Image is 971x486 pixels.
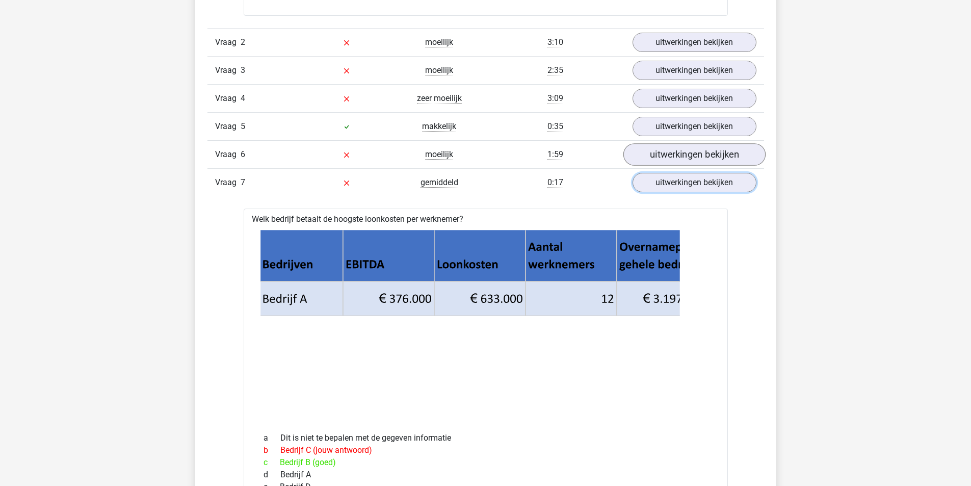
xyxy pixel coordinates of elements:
[215,92,241,105] span: Vraag
[633,61,756,80] a: uitwerkingen bekijken
[241,121,245,131] span: 5
[633,173,756,192] a: uitwerkingen bekijken
[547,177,563,188] span: 0:17
[256,432,716,444] div: Dit is niet te bepalen met de gegeven informatie
[241,177,245,187] span: 7
[264,456,280,469] span: c
[264,432,280,444] span: a
[241,65,245,75] span: 3
[215,176,241,189] span: Vraag
[422,121,456,132] span: makkelijk
[425,65,453,75] span: moeilijk
[547,65,563,75] span: 2:35
[215,36,241,48] span: Vraag
[264,444,280,456] span: b
[264,469,280,481] span: d
[425,149,453,160] span: moeilijk
[417,93,462,104] span: zeer moeilijk
[256,469,716,481] div: Bedrijf A
[421,177,458,188] span: gemiddeld
[256,444,716,456] div: Bedrijf C (jouw antwoord)
[425,37,453,47] span: moeilijk
[547,93,563,104] span: 3:09
[215,64,241,76] span: Vraag
[241,37,245,47] span: 2
[633,33,756,52] a: uitwerkingen bekijken
[633,117,756,136] a: uitwerkingen bekijken
[241,149,245,159] span: 6
[215,148,241,161] span: Vraag
[633,89,756,108] a: uitwerkingen bekijken
[547,149,563,160] span: 1:59
[623,143,765,166] a: uitwerkingen bekijken
[241,93,245,103] span: 4
[215,120,241,133] span: Vraag
[256,456,716,469] div: Bedrijf B (goed)
[547,121,563,132] span: 0:35
[547,37,563,47] span: 3:10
